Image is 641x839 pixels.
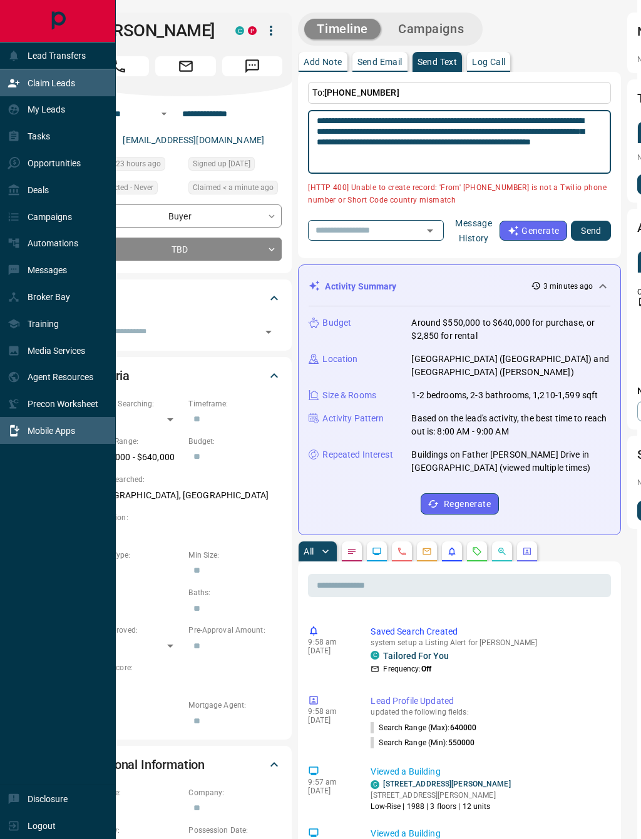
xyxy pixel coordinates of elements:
p: [DATE] [308,716,352,725]
p: Credit Score: [89,662,282,673]
p: 1-2 bedrooms, 2-3 bathrooms, 1,210-1,599 sqft [411,389,598,402]
div: TBD [89,238,282,261]
span: Active 23 hours ago [93,158,161,170]
p: All [304,547,314,556]
div: Personal Information [89,750,282,780]
a: [EMAIL_ADDRESS][DOMAIN_NAME] [123,135,264,145]
p: 9:58 am [308,707,352,716]
div: Mon Aug 18 2025 [89,157,182,174]
p: Timeframe: [188,398,282,409]
p: Search Range (Min) : [371,737,474,748]
svg: Listing Alerts [447,546,457,556]
button: Campaigns [386,19,476,39]
p: Motivation: [89,512,282,523]
p: [STREET_ADDRESS][PERSON_NAME] [371,790,510,801]
p: Min Size: [188,550,282,561]
div: Tue Sep 24 2024 [188,157,282,174]
svg: Requests [472,546,482,556]
p: Location [322,353,357,366]
p: [HTTP 400] Unable to create record: 'From' [PHONE_NUMBER] is not a Twilio phone number or Short C... [308,182,611,207]
button: Generate [500,221,567,241]
p: Baths: [188,587,282,598]
p: Possession Date: [188,825,282,836]
h2: Personal Information [89,755,205,775]
h1: [PERSON_NAME] [89,21,217,41]
svg: Emails [422,546,432,556]
p: Send Email [357,58,403,66]
span: Claimed < a minute ago [193,181,274,194]
div: Tue Aug 19 2025 [188,181,282,198]
p: Mortgage Agent: [188,700,282,711]
p: Areas Searched: [89,474,282,485]
p: Add Note [304,58,342,66]
p: [GEOGRAPHIC_DATA], [GEOGRAPHIC_DATA] [89,485,282,506]
p: system setup a Listing Alert for [PERSON_NAME] [371,638,606,647]
p: Pre-Approved: [89,625,182,636]
p: [DATE] [308,786,352,795]
div: Activity Summary3 minutes ago [309,275,610,298]
span: Contacted - Never [93,181,153,194]
p: To: [308,82,611,104]
span: Email [155,56,215,76]
p: [DATE] [308,646,352,655]
p: 9:58 am [308,638,352,646]
button: Message History [448,213,500,248]
p: Actively Searching: [89,398,182,409]
p: updated the following fields: [371,708,606,716]
p: Company: [188,787,282,798]
span: 640000 [450,723,477,732]
p: Buildings on Father [PERSON_NAME] Drive in [GEOGRAPHIC_DATA] (viewed multiple times) [411,448,610,475]
p: Send Text [418,58,458,66]
span: [PHONE_NUMBER] [324,88,399,98]
div: property.ca [248,26,257,35]
span: Message [222,56,282,76]
div: Buyer [89,204,282,228]
p: Low-Rise | 1988 | 3 floors | 12 units [371,801,510,812]
div: condos.ca [371,651,379,660]
button: Regenerate [421,493,499,515]
p: Lawyer: [89,700,182,711]
p: 9:57 am [308,778,352,786]
p: Log Call [472,58,505,66]
p: Search Range: [89,436,182,447]
button: Open [260,323,277,341]
p: Pre-Approval Amount: [188,625,282,636]
p: Lead Profile Updated [371,695,606,708]
svg: Lead Browsing Activity [372,546,382,556]
p: Size & Rooms [322,389,376,402]
p: Activity Pattern [322,412,384,425]
p: $550,000 - $640,000 [89,447,182,468]
p: Home Type: [89,550,182,561]
p: Search Range (Max) : [371,722,476,733]
p: Beds: [89,587,182,598]
p: Job Title: [89,787,182,798]
div: Tags [89,283,282,313]
p: Based on the lead's activity, the best time to reach out is: 8:00 AM - 9:00 AM [411,412,610,438]
button: Open [156,106,172,121]
span: Signed up [DATE] [193,158,250,170]
p: Around $550,000 to $640,000 for purchase, or $2,850 for rental [411,316,610,343]
span: Call [89,56,149,76]
p: Birthday: [89,825,182,836]
div: condos.ca [235,26,244,35]
svg: Agent Actions [522,546,532,556]
svg: Calls [397,546,407,556]
a: [STREET_ADDRESS][PERSON_NAME] [383,780,510,788]
div: Criteria [89,361,282,391]
p: Budget: [188,436,282,447]
p: 3 minutes ago [543,281,593,292]
strong: Off [421,665,431,673]
p: Frequency: [383,663,431,675]
div: condos.ca [371,780,379,789]
span: 550000 [448,738,475,747]
p: Saved Search Created [371,625,606,638]
p: Activity Summary [325,280,396,293]
p: Budget [322,316,351,329]
p: Repeated Interest [322,448,392,461]
button: Send [571,221,611,241]
button: Open [421,222,439,239]
p: [GEOGRAPHIC_DATA] ([GEOGRAPHIC_DATA]) and [GEOGRAPHIC_DATA] ([PERSON_NAME]) [411,353,610,379]
button: Timeline [304,19,381,39]
svg: Opportunities [497,546,507,556]
p: Viewed a Building [371,765,606,778]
